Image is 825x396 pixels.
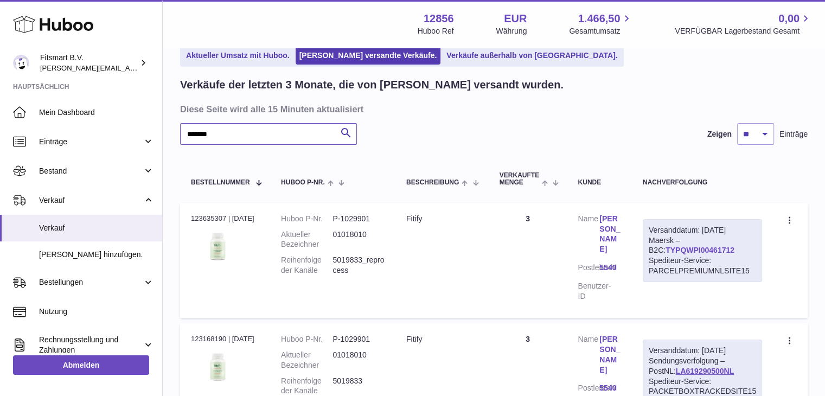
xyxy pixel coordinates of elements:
[578,334,599,378] dt: Name
[332,214,384,224] dd: P-1029901
[182,47,293,65] a: Aktueller Umsatz mit Huboo.
[676,367,734,375] a: LA619290500NL
[13,55,29,71] img: jonathan@leaderoo.com
[40,63,218,72] span: [PERSON_NAME][EMAIL_ADDRESS][DOMAIN_NAME]
[39,195,143,206] span: Verkauf
[191,179,250,186] span: Bestellnummer
[281,350,332,371] dt: Aktueller Bezeichner
[39,223,154,233] span: Verkauf
[504,11,527,26] strong: EUR
[39,166,143,176] span: Bestand
[649,346,756,356] div: Versanddatum: [DATE]
[424,11,454,26] strong: 12856
[675,26,812,36] span: VERFÜGBAR Lagerbestand Gesamt
[332,350,384,371] dd: 01018010
[180,78,564,92] h2: Verkäufe der letzten 3 Monate, die von [PERSON_NAME] versandt wurden.
[39,107,154,118] span: Mein Dashboard
[406,334,478,344] div: Fitify
[707,129,732,139] label: Zeigen
[281,229,332,250] dt: Aktueller Bezeichner
[191,347,245,386] img: 128561739542540.png
[332,255,384,276] dd: 5019833_reprocess
[779,129,808,139] span: Einträge
[489,203,567,318] td: 3
[569,11,632,36] a: 1.466,50 Gesamtumsatz
[578,281,599,302] dt: Benutzer-ID
[296,47,441,65] a: [PERSON_NAME] versandte Verkäufe.
[599,334,621,375] a: [PERSON_NAME]
[418,26,454,36] div: Huboo Ref
[675,11,812,36] a: 0,00 VERFÜGBAR Lagerbestand Gesamt
[281,179,325,186] span: Huboo P-Nr.
[191,227,245,265] img: 128561739542540.png
[599,214,621,255] a: [PERSON_NAME]
[666,246,734,254] a: TYPQWPI00461712
[191,334,259,344] div: 123168190 | [DATE]
[40,53,138,73] div: Fitsmart B.V.
[443,47,621,65] a: Verkäufe außerhalb von [GEOGRAPHIC_DATA].
[578,263,599,276] dt: Postleitzahl
[281,334,332,344] dt: Huboo P-Nr.
[39,335,143,355] span: Rechnungsstellung und Zahlungen
[332,229,384,250] dd: 01018010
[281,255,332,276] dt: Reihenfolge der Kanäle
[569,26,632,36] span: Gesamtumsatz
[39,250,154,260] span: [PERSON_NAME] hinzufügen.
[578,179,621,186] div: Kunde
[578,383,599,396] dt: Postleitzahl
[778,11,800,26] span: 0,00
[649,256,756,276] div: Spediteur-Service: PARCELPREMIUMNLSITE15
[406,179,459,186] span: Beschreibung
[39,137,143,147] span: Einträge
[180,103,805,115] h3: Diese Seite wird alle 15 Minuten aktualisiert
[599,263,621,273] a: 5540
[599,383,621,393] a: 5540
[496,26,527,36] div: Währung
[649,225,756,235] div: Versanddatum: [DATE]
[500,172,539,186] span: Verkaufte Menge
[643,179,762,186] div: Nachverfolgung
[191,214,259,223] div: 123635307 | [DATE]
[643,219,762,282] div: Maersk – B2C:
[578,11,621,26] span: 1.466,50
[578,214,599,258] dt: Name
[281,214,332,224] dt: Huboo P-Nr.
[39,277,143,288] span: Bestellungen
[13,355,149,375] a: Abmelden
[332,334,384,344] dd: P-1029901
[406,214,478,224] div: Fitify
[39,306,154,317] span: Nutzung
